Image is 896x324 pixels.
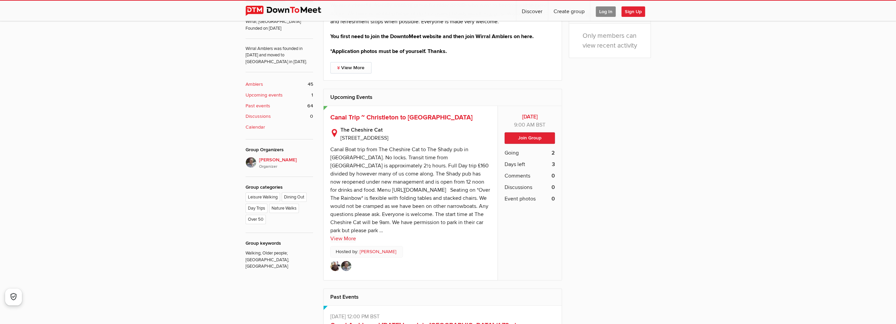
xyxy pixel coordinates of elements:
[246,81,263,88] b: Amblers
[505,113,555,121] b: [DATE]
[341,261,351,271] img: Ruth x
[330,62,372,74] a: View More
[259,156,313,170] span: [PERSON_NAME]
[340,135,388,141] span: [STREET_ADDRESS]
[246,91,313,99] a: Upcoming events 1
[552,172,555,180] b: 0
[548,1,590,21] a: Create group
[246,247,313,270] p: Walking; Older people; [GEOGRAPHIC_DATA]; [GEOGRAPHIC_DATA]
[505,160,525,168] span: Days left
[330,33,534,40] strong: You first need to join the DowntoMeet website and then join Wirral Amblers on here.
[330,289,555,305] h2: Past Events
[360,248,396,255] a: [PERSON_NAME]
[330,261,340,271] img: Russ Myatt
[246,240,313,247] div: Group keywords
[330,313,555,321] p: [DATE] 12:00 PM BST
[536,122,545,128] span: Europe/London
[514,122,535,128] span: 9:00 AM
[246,38,313,65] span: Wirral Amblers was founded in [DATE] and moved to [GEOGRAPHIC_DATA] in [DATE].
[246,6,332,16] img: DownToMeet
[505,149,519,157] span: Going
[330,89,555,105] h2: Upcoming Events
[330,246,403,258] p: Hosted by:
[621,6,645,17] span: Sign Up
[246,113,313,120] a: Discussions 0
[505,195,536,203] span: Event photos
[311,91,313,99] span: 1
[505,183,532,191] span: Discussions
[330,48,447,55] strong: *Application photos must be of yourself. Thanks.
[330,146,490,234] div: Canal Boat trip from The Cheshire Cat to The Shady pub in [GEOGRAPHIC_DATA]. No locks. Transit ti...
[552,160,555,168] b: 3
[246,124,313,131] a: Calendar
[621,1,650,21] a: Sign Up
[246,19,313,25] span: Wirral, [GEOGRAPHIC_DATA]
[307,102,313,110] span: 64
[340,126,491,134] b: The Cheshire Cat
[246,25,313,32] span: Founded on [DATE]
[596,6,616,17] span: Log In
[246,113,271,120] b: Discussions
[246,146,313,154] div: Group Organizers
[246,102,270,110] b: Past events
[330,235,356,243] a: View More
[516,1,548,21] a: Discover
[552,149,555,157] b: 2
[552,195,555,203] b: 0
[310,113,313,120] span: 0
[330,113,472,122] a: Canal Trip ~ Christleton to [GEOGRAPHIC_DATA]
[590,1,621,21] a: Log In
[505,132,555,144] button: Join Group
[246,81,313,88] a: Amblers 45
[505,172,530,180] span: Comments
[569,24,650,58] div: Only members can view recent activity
[246,184,313,191] div: Group categories
[552,183,555,191] b: 0
[246,157,256,168] img: Ruth x
[308,81,313,88] span: 45
[246,124,265,131] b: Calendar
[259,164,313,170] i: Organizer
[246,102,313,110] a: Past events 64
[246,157,313,170] a: [PERSON_NAME]Organizer
[246,91,283,99] b: Upcoming events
